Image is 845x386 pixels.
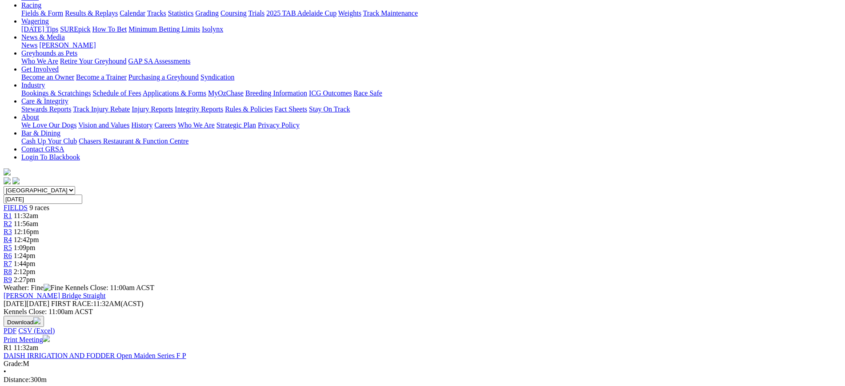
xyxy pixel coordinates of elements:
[14,236,39,243] span: 12:42pm
[4,316,44,327] button: Download
[65,9,118,17] a: Results & Replays
[131,121,152,129] a: History
[39,41,96,49] a: [PERSON_NAME]
[196,9,219,17] a: Grading
[4,327,16,334] a: PDF
[4,168,11,175] img: logo-grsa-white.png
[4,352,186,359] a: DAISH IRRIGATION AND FODDER Open Maiden Series F P
[4,360,23,367] span: Grade:
[14,344,38,351] span: 11:32am
[21,1,41,9] a: Racing
[21,9,841,17] div: Racing
[4,308,841,316] div: Kennels Close: 11:00am ACST
[21,49,77,57] a: Greyhounds as Pets
[4,376,841,384] div: 300m
[12,177,20,184] img: twitter.svg
[4,300,49,307] span: [DATE]
[21,9,63,17] a: Fields & Form
[21,73,841,81] div: Get Involved
[60,25,90,33] a: SUREpick
[21,129,60,137] a: Bar & Dining
[4,327,841,335] div: Download
[353,89,382,97] a: Race Safe
[21,41,37,49] a: News
[21,57,841,65] div: Greyhounds as Pets
[220,9,247,17] a: Coursing
[21,113,39,121] a: About
[76,73,127,81] a: Become a Trainer
[73,105,130,113] a: Track Injury Rebate
[14,252,36,259] span: 1:24pm
[21,89,841,97] div: Industry
[43,335,50,342] img: printer.svg
[18,327,55,334] a: CSV (Excel)
[4,284,65,291] span: Weather: Fine
[4,268,12,275] a: R8
[4,177,11,184] img: facebook.svg
[4,260,12,267] span: R7
[4,292,105,299] a: [PERSON_NAME] Bridge Straight
[4,195,82,204] input: Select date
[309,89,352,97] a: ICG Outcomes
[21,121,841,129] div: About
[216,121,256,129] a: Strategic Plan
[51,300,144,307] span: 11:32AM(ACST)
[168,9,194,17] a: Statistics
[147,9,166,17] a: Tracks
[200,73,234,81] a: Syndication
[21,105,841,113] div: Care & Integrity
[78,121,129,129] a: Vision and Values
[338,9,361,17] a: Weights
[21,17,49,25] a: Wagering
[4,360,841,368] div: M
[21,145,64,153] a: Contact GRSA
[21,25,841,33] div: Wagering
[208,89,244,97] a: MyOzChase
[14,276,36,283] span: 2:27pm
[202,25,223,33] a: Isolynx
[21,121,76,129] a: We Love Our Dogs
[21,57,58,65] a: Who We Are
[79,137,188,145] a: Chasers Restaurant & Function Centre
[275,105,307,113] a: Fact Sheets
[309,105,350,113] a: Stay On Track
[4,376,30,383] span: Distance:
[363,9,418,17] a: Track Maintenance
[128,25,200,33] a: Minimum Betting Limits
[51,300,93,307] span: FIRST RACE:
[21,97,68,105] a: Care & Integrity
[14,260,36,267] span: 1:44pm
[4,228,12,235] a: R3
[21,105,71,113] a: Stewards Reports
[120,9,145,17] a: Calendar
[14,244,36,251] span: 1:09pm
[128,73,199,81] a: Purchasing a Greyhound
[92,25,127,33] a: How To Bet
[29,204,49,211] span: 9 races
[21,137,841,145] div: Bar & Dining
[132,105,173,113] a: Injury Reports
[14,228,39,235] span: 12:16pm
[245,89,307,97] a: Breeding Information
[4,212,12,219] a: R1
[4,220,12,227] a: R2
[21,89,91,97] a: Bookings & Scratchings
[33,317,40,324] img: download.svg
[258,121,300,129] a: Privacy Policy
[4,204,28,211] span: FIELDS
[65,284,154,291] span: Kennels Close: 11:00am ACST
[4,236,12,243] a: R4
[225,105,273,113] a: Rules & Policies
[248,9,264,17] a: Trials
[21,81,45,89] a: Industry
[21,33,65,41] a: News & Media
[4,252,12,259] a: R6
[21,73,74,81] a: Become an Owner
[21,137,77,145] a: Cash Up Your Club
[21,41,841,49] div: News & Media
